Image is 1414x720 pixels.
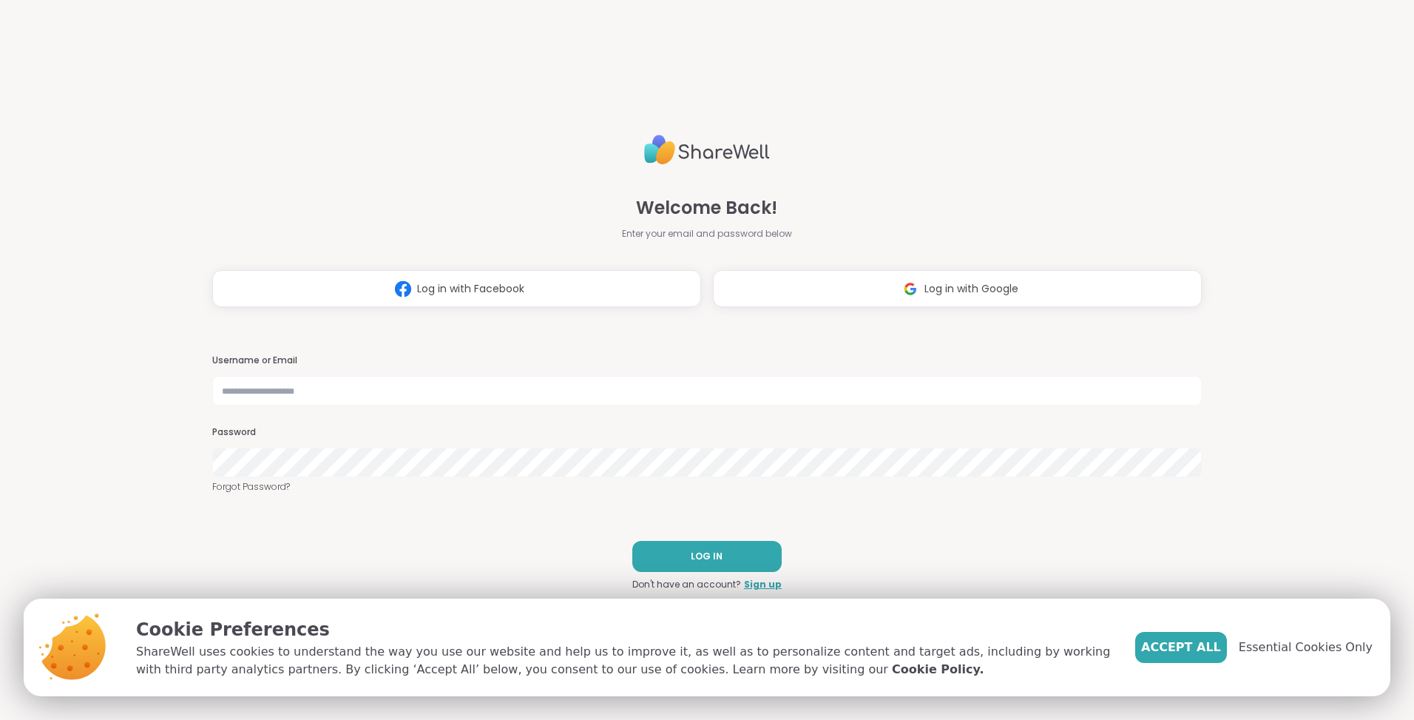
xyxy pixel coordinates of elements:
[636,195,777,221] span: Welcome Back!
[212,480,1202,494] a: Forgot Password?
[389,275,417,303] img: ShareWell Logomark
[632,541,782,572] button: LOG IN
[622,227,792,240] span: Enter your email and password below
[1141,639,1221,656] span: Accept All
[644,129,770,171] img: ShareWell Logo
[212,354,1202,367] h3: Username or Email
[896,275,924,303] img: ShareWell Logomark
[632,578,741,591] span: Don't have an account?
[212,426,1202,439] h3: Password
[1239,639,1373,656] span: Essential Cookies Only
[417,281,524,297] span: Log in with Facebook
[691,550,723,563] span: LOG IN
[212,270,701,307] button: Log in with Facebook
[713,270,1202,307] button: Log in with Google
[1135,632,1227,663] button: Accept All
[892,661,984,679] a: Cookie Policy.
[136,616,1112,643] p: Cookie Preferences
[136,643,1112,679] p: ShareWell uses cookies to understand the way you use our website and help us to improve it, as we...
[744,578,782,591] a: Sign up
[924,281,1018,297] span: Log in with Google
